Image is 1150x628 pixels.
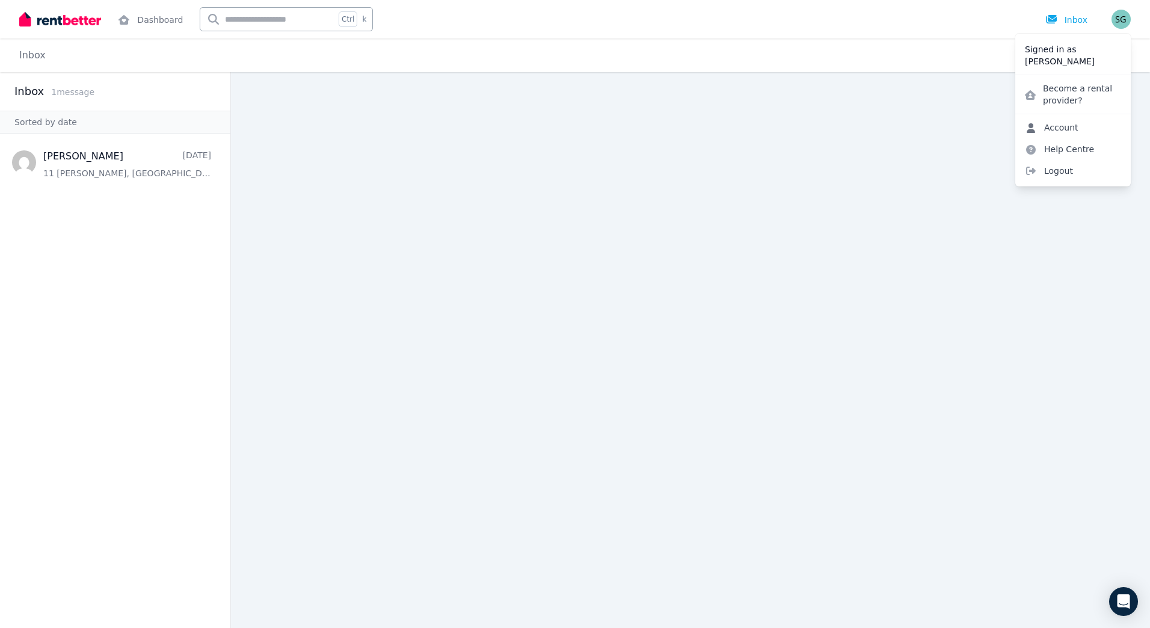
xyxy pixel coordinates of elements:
[19,49,46,61] a: Inbox
[14,83,44,100] h2: Inbox
[43,149,211,179] a: [PERSON_NAME][DATE]11 [PERSON_NAME], [GEOGRAPHIC_DATA].
[362,14,366,24] span: k
[1025,43,1121,55] p: Signed in as
[1045,14,1087,26] div: Inbox
[1109,587,1138,616] div: Open Intercom Messenger
[1112,10,1131,29] img: Satchit Gupta
[1015,160,1131,182] span: Logout
[1015,78,1131,111] a: Become a rental provider?
[1025,55,1121,67] p: [PERSON_NAME]
[1015,117,1088,138] a: Account
[339,11,357,27] span: Ctrl
[51,87,94,97] span: 1 message
[1015,138,1104,160] a: Help Centre
[19,10,101,28] img: RentBetter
